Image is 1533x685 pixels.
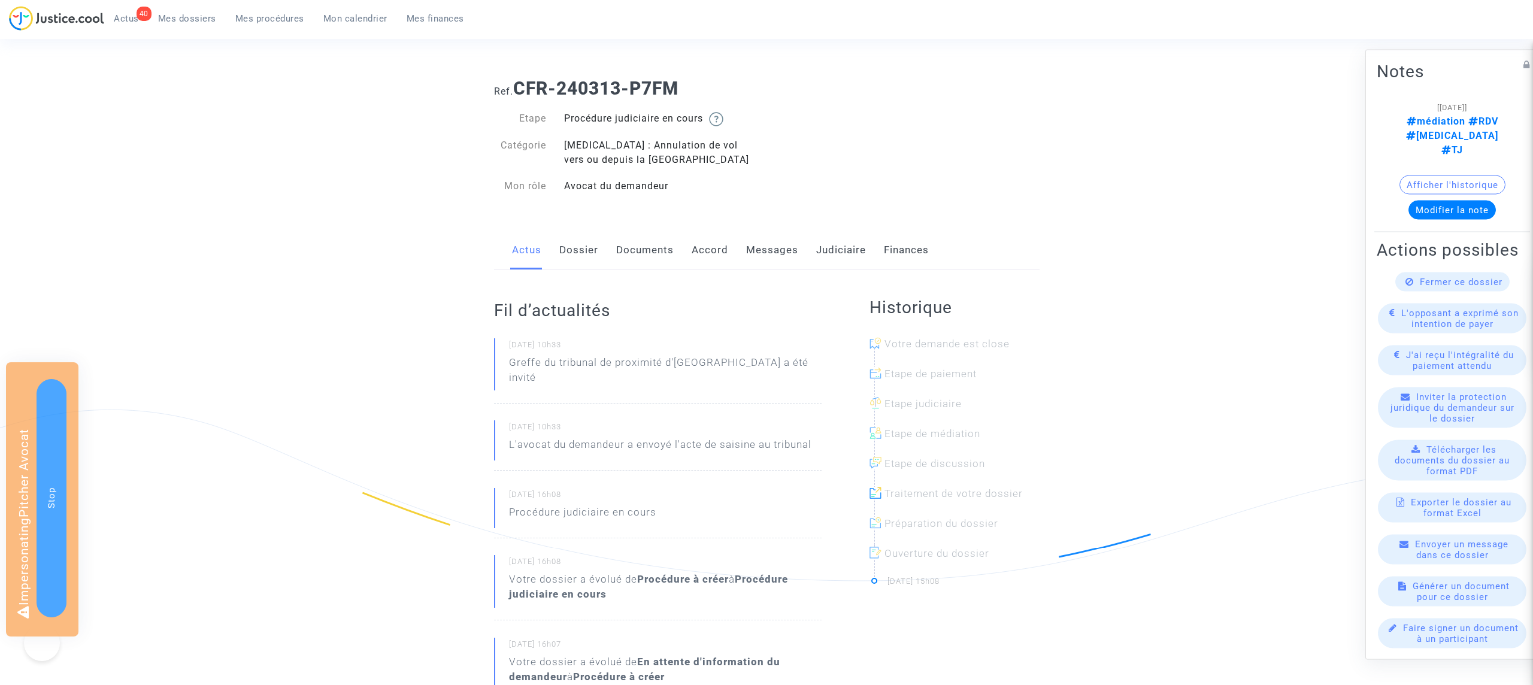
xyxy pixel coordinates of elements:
[509,639,822,654] small: [DATE] 16h07
[1408,201,1496,220] button: Modifier la note
[1441,144,1463,156] span: TJ
[485,179,556,193] div: Mon rôle
[1413,581,1510,602] span: Générer un document pour ce dossier
[24,625,60,661] iframe: Help Scout Beacon - Open
[397,10,474,28] a: Mes finances
[637,573,729,585] b: Procédure à créer
[323,13,387,24] span: Mon calendrier
[1437,103,1467,112] span: [[DATE]]
[1415,539,1508,560] span: Envoyer un message dans ce dossier
[509,654,822,684] div: Votre dossier a évolué de à
[1406,350,1514,371] span: J'ai reçu l'intégralité du paiement attendu
[746,231,798,270] a: Messages
[509,340,822,355] small: [DATE] 10h33
[555,179,766,193] div: Avocat du demandeur
[1401,308,1519,329] span: L'opposant a exprimé son intention de payer
[509,656,780,683] b: En attente d'information du demandeur
[509,489,822,505] small: [DATE] 16h08
[1403,623,1519,644] span: Faire signer un document à un participant
[104,10,149,28] a: 40Actus
[512,231,541,270] a: Actus
[1406,130,1498,141] span: [MEDICAL_DATA]
[1395,444,1510,477] span: Télécharger les documents du dossier au format PDF
[1377,240,1528,260] h2: Actions possibles
[1407,116,1465,127] span: médiation
[555,138,766,167] div: [MEDICAL_DATA] : Annulation de vol vers ou depuis la [GEOGRAPHIC_DATA]
[509,572,822,602] div: Votre dossier a évolué de à
[509,556,822,572] small: [DATE] 16h08
[869,297,1040,318] h2: Historique
[1465,116,1498,127] span: RDV
[1420,277,1502,287] span: Fermer ce dossier
[149,10,226,28] a: Mes dossiers
[1411,497,1511,519] span: Exporter le dossier au format Excel
[816,231,866,270] a: Judiciaire
[509,505,656,526] p: Procédure judiciaire en cours
[485,138,556,167] div: Catégorie
[137,7,152,21] div: 40
[485,111,556,126] div: Etape
[235,13,304,24] span: Mes procédures
[37,379,66,617] button: Stop
[692,231,728,270] a: Accord
[407,13,464,24] span: Mes finances
[509,355,822,391] p: Greffe du tribunal de proximité d'[GEOGRAPHIC_DATA] a été invité
[46,487,57,508] span: Stop
[1390,392,1514,424] span: Inviter la protection juridique du demandeur sur le dossier
[314,10,397,28] a: Mon calendrier
[6,362,78,636] div: Impersonating
[573,671,665,683] b: Procédure à créer
[616,231,674,270] a: Documents
[509,422,822,437] small: [DATE] 10h33
[709,112,723,126] img: help.svg
[1377,61,1528,82] h2: Notes
[559,231,598,270] a: Dossier
[226,10,314,28] a: Mes procédures
[9,6,104,31] img: jc-logo.svg
[1399,175,1505,195] button: Afficher l'historique
[114,13,139,24] span: Actus
[158,13,216,24] span: Mes dossiers
[884,231,929,270] a: Finances
[494,300,822,321] h2: Fil d’actualités
[513,78,678,99] b: CFR-240313-P7FM
[555,111,766,126] div: Procédure judiciaire en cours
[509,437,811,458] p: L'avocat du demandeur a envoyé l'acte de saisine au tribunal
[884,338,1010,350] span: Votre demande est close
[494,86,513,97] span: Ref.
